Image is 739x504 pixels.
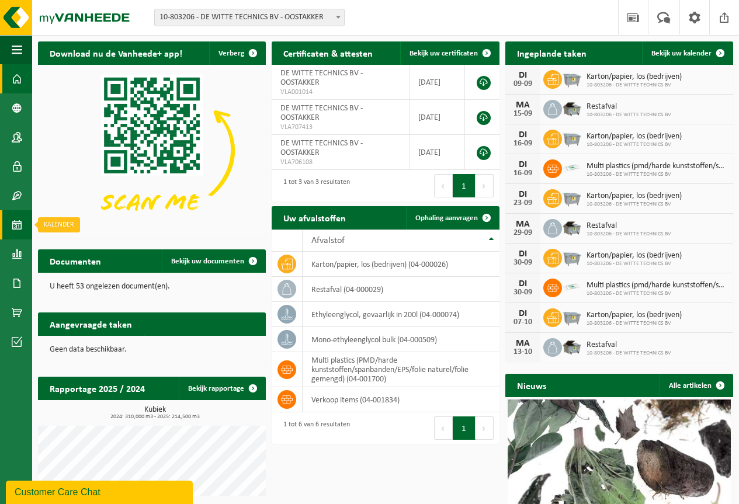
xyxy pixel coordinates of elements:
td: ethyleenglycol, gevaarlijk in 200l (04-000074) [303,302,499,327]
span: VLA001014 [280,88,400,97]
div: 23-09 [511,199,535,207]
a: Bekijk uw documenten [162,249,265,273]
p: U heeft 53 ongelezen document(en). [50,283,254,291]
div: DI [511,279,535,289]
img: WB-2500-GAL-GY-01 [562,187,582,207]
span: Bekijk uw documenten [171,258,244,265]
td: [DATE] [410,135,465,170]
span: Restafval [587,221,671,231]
span: VLA707413 [280,123,400,132]
span: Restafval [587,340,671,350]
div: 07-10 [511,318,535,326]
div: 15-09 [511,110,535,118]
div: 16-09 [511,169,535,178]
div: DI [511,249,535,259]
td: mono-ethyleenglycol bulk (04-000509) [303,327,499,352]
img: WB-5000-GAL-GY-01 [562,217,582,237]
span: DE WITTE TECHNICS BV - OOSTAKKER [280,69,363,87]
span: VLA706108 [280,158,400,167]
td: multi plastics (PMD/harde kunststoffen/spanbanden/EPS/folie naturel/folie gemengd) (04-001700) [303,352,499,387]
button: Next [476,174,494,197]
span: Karton/papier, los (bedrijven) [587,132,682,141]
div: 13-10 [511,348,535,356]
a: Ophaling aanvragen [406,206,498,230]
iframe: chat widget [6,478,195,504]
div: DI [511,130,535,140]
div: 30-09 [511,289,535,297]
a: Bekijk rapportage [179,377,265,400]
a: Bekijk uw kalender [642,41,732,65]
span: 10-803206 - DE WITTE TECHNICS BV [587,141,682,148]
span: 10-803206 - DE WITTE TECHNICS BV [587,112,671,119]
div: 1 tot 3 van 3 resultaten [277,173,350,199]
td: [DATE] [410,100,465,135]
div: 16-09 [511,140,535,148]
img: WB-2500-GAL-GY-01 [562,307,582,326]
span: 10-803206 - DE WITTE TECHNICS BV [587,260,682,267]
span: Restafval [587,102,671,112]
div: DI [511,309,535,318]
span: Multi plastics (pmd/harde kunststoffen/spanbanden/eps/folie naturel/folie gemeng... [587,281,727,290]
button: Previous [434,416,453,440]
img: LP-SK-00500-LPE-16 [562,277,582,297]
span: 10-803206 - DE WITTE TECHNICS BV [587,290,727,297]
a: Alle artikelen [660,374,732,397]
span: 10-803206 - DE WITTE TECHNICS BV [587,201,682,208]
h2: Download nu de Vanheede+ app! [38,41,194,64]
p: Geen data beschikbaar. [50,346,254,354]
span: Karton/papier, los (bedrijven) [587,192,682,201]
img: WB-5000-GAL-GY-01 [562,336,582,356]
div: 1 tot 6 van 6 resultaten [277,415,350,441]
span: DE WITTE TECHNICS BV - OOSTAKKER [280,139,363,157]
button: Verberg [209,41,265,65]
td: karton/papier, los (bedrijven) (04-000026) [303,252,499,277]
div: MA [511,339,535,348]
span: 10-803206 - DE WITTE TECHNICS BV - OOSTAKKER [155,9,344,26]
div: DI [511,160,535,169]
span: Karton/papier, los (bedrijven) [587,72,682,82]
img: WB-5000-GAL-GY-01 [562,98,582,118]
button: Next [476,416,494,440]
h2: Documenten [38,249,113,272]
span: 2024: 310,000 m3 - 2025: 214,500 m3 [44,414,266,420]
span: 10-803206 - DE WITTE TECHNICS BV [587,82,682,89]
h2: Nieuws [505,374,558,397]
div: 09-09 [511,80,535,88]
span: Karton/papier, los (bedrijven) [587,251,682,260]
span: 10-803206 - DE WITTE TECHNICS BV - OOSTAKKER [154,9,345,26]
div: MA [511,220,535,229]
div: DI [511,190,535,199]
h2: Rapportage 2025 / 2024 [38,377,157,399]
h2: Uw afvalstoffen [272,206,358,229]
div: MA [511,100,535,110]
span: 10-803206 - DE WITTE TECHNICS BV [587,320,682,327]
h3: Kubiek [44,406,266,420]
td: [DATE] [410,65,465,100]
span: Afvalstof [311,236,345,245]
button: 1 [453,416,476,440]
span: 10-803206 - DE WITTE TECHNICS BV [587,171,727,178]
img: LP-SK-00500-LPE-16 [562,158,582,178]
a: Bekijk uw certificaten [400,41,498,65]
h2: Ingeplande taken [505,41,598,64]
div: 29-09 [511,229,535,237]
img: WB-2500-GAL-GY-01 [562,247,582,267]
span: Bekijk uw kalender [651,50,712,57]
img: WB-2500-GAL-GY-01 [562,128,582,148]
span: Verberg [218,50,244,57]
span: 10-803206 - DE WITTE TECHNICS BV [587,231,671,238]
span: Karton/papier, los (bedrijven) [587,311,682,320]
img: Download de VHEPlus App [38,65,266,236]
button: 1 [453,174,476,197]
span: 10-803206 - DE WITTE TECHNICS BV [587,350,671,357]
span: DE WITTE TECHNICS BV - OOSTAKKER [280,104,363,122]
button: Previous [434,174,453,197]
span: Multi plastics (pmd/harde kunststoffen/spanbanden/eps/folie naturel/folie gemeng... [587,162,727,171]
span: Ophaling aanvragen [415,214,478,222]
div: DI [511,71,535,80]
h2: Aangevraagde taken [38,312,144,335]
h2: Certificaten & attesten [272,41,384,64]
img: WB-2500-GAL-GY-01 [562,68,582,88]
td: verkoop items (04-001834) [303,387,499,412]
td: restafval (04-000029) [303,277,499,302]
